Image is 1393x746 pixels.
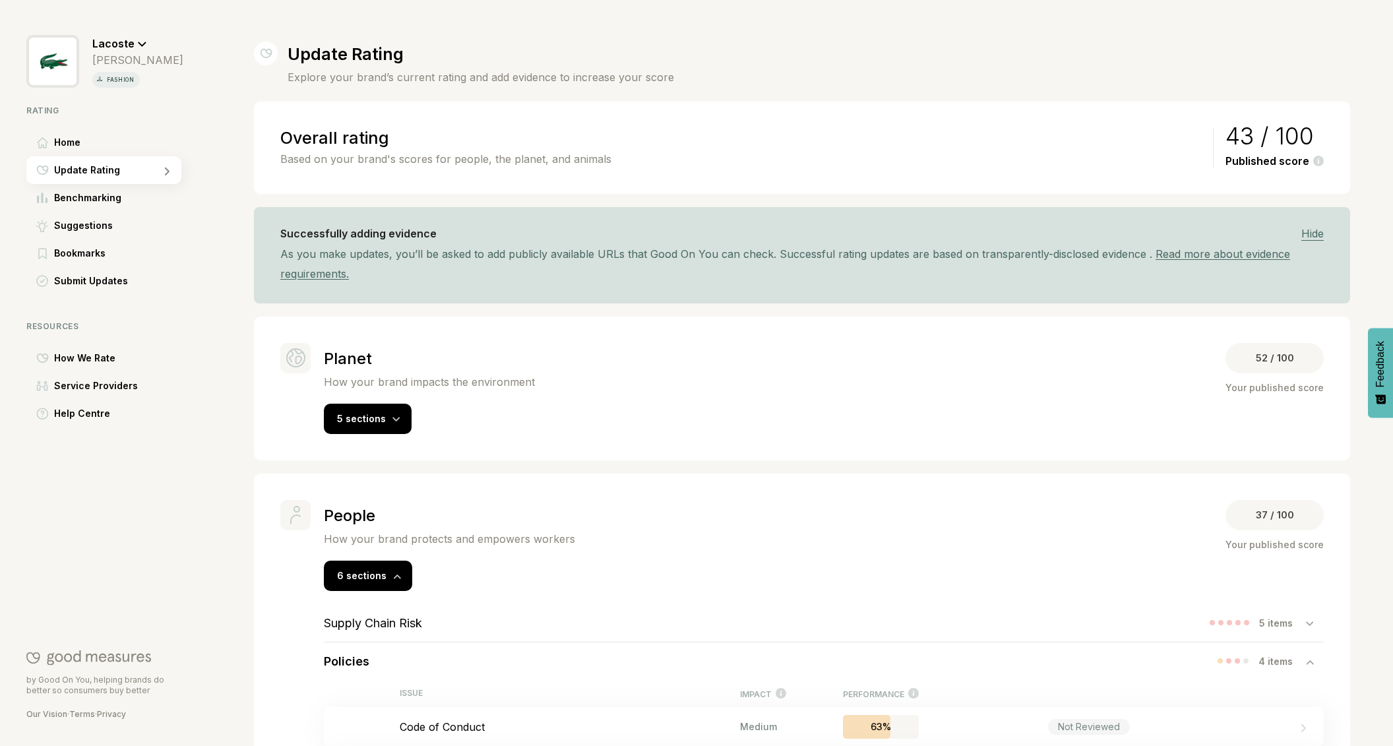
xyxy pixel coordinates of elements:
img: Suggestions [36,220,48,232]
a: Read more about evidence requirements. [280,247,1290,280]
div: · · [26,709,181,720]
a: Our Vision [26,709,67,719]
a: BookmarksBookmarks [26,239,183,267]
span: Suggestions [54,218,113,233]
iframe: Website support platform help button [1335,688,1380,733]
span: 5 sections [337,413,386,424]
div: Resources [26,321,183,331]
img: Good On You [26,650,151,666]
span: Submit Updates [54,273,128,289]
div: 63% [843,715,919,739]
div: ISSUE [400,688,740,699]
h3: Supply Chain Risk [324,616,422,630]
a: SuggestionsSuggestions [26,212,183,239]
img: Update Rating [260,42,272,65]
div: 43 / 100 [1225,128,1324,144]
img: Home [37,137,48,148]
span: Lacoste [92,37,135,50]
a: Update RatingUpdate Rating [26,156,183,184]
div: As you make updates, you’ll be asked to add publicly available URLs that Good On You can check. S... [280,244,1324,284]
div: Your published score [1225,537,1324,553]
a: Help CentreHelp Centre [26,400,183,427]
img: How We Rate [36,353,49,363]
div: Published score [1225,155,1324,168]
div: 5 items [1259,617,1306,629]
a: How We RateHow We Rate [26,344,183,372]
div: Rating [26,106,183,115]
img: Service Providers [36,381,48,391]
img: Help Centre [36,408,49,420]
img: People [290,506,301,524]
h2: People [324,506,575,525]
a: Service ProvidersService Providers [26,372,183,400]
img: Submit Updates [36,275,48,287]
img: Bookmarks [38,248,47,259]
h4: Explore your brand’s current rating and add evidence to increase your score [288,69,674,85]
div: Medium [740,721,786,732]
div: Your published score [1225,380,1324,396]
p: How your brand impacts the environment [324,375,535,389]
button: Feedback - Show survey [1368,328,1393,418]
span: Service Providers [54,378,138,394]
h3: Successfully adding evidence [280,228,437,240]
a: Submit UpdatesSubmit Updates [26,267,183,295]
p: How your brand protects and empowers workers [324,532,575,545]
span: Hide [1301,227,1324,241]
img: Planet [286,348,305,367]
img: Update Rating [36,165,49,175]
h2: Planet [324,349,535,368]
h1: Update Rating [288,44,674,64]
p: Based on your brand's scores for people, the planet, and animals [280,151,1206,167]
img: vertical icon [95,75,104,84]
span: Update Rating [54,162,120,178]
a: BenchmarkingBenchmarking [26,184,183,212]
span: Help Centre [54,406,110,421]
p: by Good On You, helping brands do better so consumers buy better [26,675,181,696]
div: PERFORMANCE [843,688,919,699]
h3: Policies [324,654,369,668]
span: Bookmarks [54,245,106,261]
a: Terms [69,709,95,719]
span: Benchmarking [54,190,121,206]
span: How We Rate [54,350,115,366]
div: Not Reviewed [1048,719,1130,735]
span: Home [54,135,80,150]
p: Code of Conduct [400,720,740,733]
img: Benchmarking [37,193,47,203]
div: [PERSON_NAME] [92,53,183,67]
a: HomeHome [26,129,183,156]
span: Feedback [1375,341,1386,387]
div: 4 items [1258,656,1306,667]
div: IMPACT [740,688,786,699]
p: fashion [104,75,137,85]
h2: Overall rating [280,128,1206,148]
span: 6 sections [337,570,387,581]
a: Privacy [97,709,126,719]
div: 52 / 100 [1225,343,1324,373]
div: 37 / 100 [1225,500,1324,530]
